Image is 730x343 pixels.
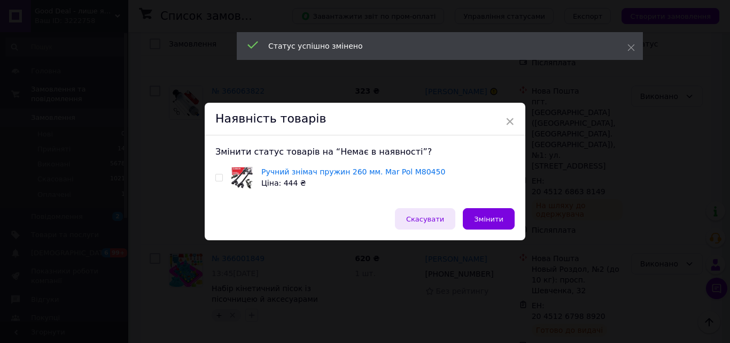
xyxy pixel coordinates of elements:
[205,103,525,135] div: Наявність товарів
[463,208,515,230] button: Змінити
[268,41,601,51] div: Статус успішно змінено
[505,112,515,131] span: ×
[261,167,445,176] a: Ручний знімач пружин 260 мм. Mar Pol M80450
[474,215,503,223] span: Змінити
[395,208,455,230] button: Скасувати
[215,146,515,158] div: Змінити статус товарів на “Немає в наявності”?
[261,178,445,189] div: Ціна: 444 ₴
[406,215,444,223] span: Скасувати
